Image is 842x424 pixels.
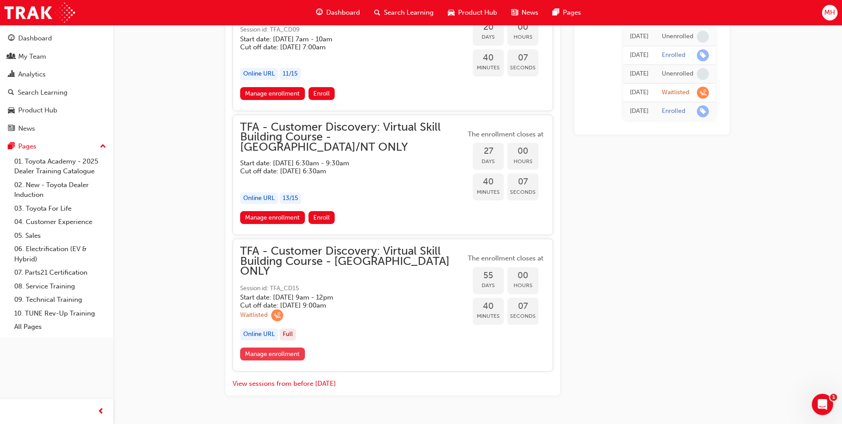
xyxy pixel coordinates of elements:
a: Dashboard [4,30,110,47]
div: Dashboard [18,33,52,44]
div: Wed Aug 20 2025 14:17:54 GMT+0800 (Australian Western Standard Time) [630,69,648,79]
a: 06. Electrification (EV & Hybrid) [11,242,110,266]
div: Wed Sep 03 2025 08:58:41 GMT+0800 (Australian Western Standard Time) [630,50,648,60]
span: Days [473,156,504,167]
h5: Start date: [DATE] 9am - 12pm [240,293,451,301]
span: Dashboard [326,8,360,18]
div: Product Hub [18,105,57,116]
a: News [4,120,110,137]
a: 01. Toyota Academy - 2025 Dealer Training Catalogue [11,155,110,178]
span: news-icon [8,125,15,133]
div: Sat Sep 13 2025 08:50:34 GMT+0800 (Australian Western Standard Time) [630,32,648,42]
span: 00 [507,271,538,281]
span: learningRecordVerb_WAITLIST-icon [271,309,283,321]
span: 1 [830,394,837,401]
span: Search Learning [384,8,434,18]
h5: Cut off date: [DATE] 6:30am [240,167,451,175]
span: learningRecordVerb_ENROLL-icon [697,49,709,61]
button: Enroll [308,87,335,100]
button: TFA - Customer Discovery: Virtual Skill Building Course - [GEOGRAPHIC_DATA]/NT ONLYStart date: [D... [240,122,546,228]
span: 40 [473,53,504,63]
a: Manage enrollment [240,348,305,360]
span: TFA - Customer Discovery: Virtual Skill Building Course - [GEOGRAPHIC_DATA]/NT ONLY [240,122,466,152]
span: Minutes [473,311,504,321]
div: My Team [18,52,46,62]
span: learningRecordVerb_ENROLL-icon [697,105,709,117]
span: Pages [563,8,581,18]
div: Pages [18,141,36,152]
button: DashboardMy TeamAnalyticsSearch LearningProduct HubNews [4,28,110,138]
span: 20 [473,22,504,32]
span: The enrollment closes at [466,129,546,140]
div: Search Learning [18,88,67,98]
a: 04. Customer Experience [11,215,110,229]
div: Waitlisted [240,311,268,320]
div: 11 / 15 [280,68,301,80]
a: Manage enrollment [240,211,305,224]
span: up-icon [100,141,106,152]
span: chart-icon [8,71,15,79]
a: car-iconProduct Hub [441,4,504,22]
span: MH [824,8,835,18]
div: Wed Aug 20 2025 13:48:02 GMT+0800 (Australian Western Standard Time) [630,88,648,98]
div: Full [280,328,296,340]
h5: Cut off date: [DATE] 7:00am [240,43,451,51]
span: pages-icon [8,143,15,151]
a: 07. Parts21 Certification [11,266,110,280]
span: people-icon [8,53,15,61]
a: Analytics [4,66,110,83]
span: Session id: TFA_CD15 [240,284,466,294]
h5: Cut off date: [DATE] 9:00am [240,301,451,309]
a: Product Hub [4,102,110,119]
span: car-icon [8,107,15,115]
div: Unenrolled [662,32,693,41]
span: car-icon [448,7,455,18]
span: 00 [507,22,538,32]
button: TFA - Customer Discovery: Virtual Skill Building Course - [GEOGRAPHIC_DATA] ONLYSession id: TFA_C... [240,246,546,364]
a: Manage enrollment [240,87,305,100]
span: Minutes [473,187,504,197]
div: Sat May 03 2025 09:46:40 GMT+0800 (Australian Western Standard Time) [630,106,648,116]
span: 40 [473,177,504,187]
a: guage-iconDashboard [309,4,367,22]
div: Online URL [240,192,278,204]
span: Minutes [473,63,504,73]
span: pages-icon [553,7,559,18]
span: Days [473,32,504,42]
button: Pages [4,138,110,155]
a: search-iconSearch Learning [367,4,441,22]
span: learningRecordVerb_WAITLIST-icon [697,87,709,99]
span: The enrollment closes at [466,253,546,264]
span: Hours [507,32,538,42]
span: 55 [473,271,504,281]
button: Enroll [308,211,335,224]
span: Seconds [507,63,538,73]
div: Unenrolled [662,70,693,78]
a: 08. Service Training [11,280,110,293]
span: 27 [473,146,504,156]
span: Hours [507,156,538,167]
h5: Start date: [DATE] 7am - 10am [240,35,451,43]
button: MH [822,5,838,20]
span: News [522,8,538,18]
button: View sessions from before [DATE] [233,379,336,389]
span: learningRecordVerb_NONE-icon [697,68,709,80]
div: Analytics [18,69,46,80]
div: Enrolled [662,107,685,116]
img: Trak [4,3,75,23]
span: search-icon [374,7,380,18]
div: Online URL [240,68,278,80]
span: Seconds [507,311,538,321]
span: learningRecordVerb_NONE-icon [697,31,709,43]
span: guage-icon [8,35,15,43]
span: 07 [507,301,538,312]
span: 00 [507,146,538,156]
a: 02. New - Toyota Dealer Induction [11,178,110,202]
a: My Team [4,48,110,65]
span: Enroll [313,90,330,97]
h5: Start date: [DATE] 6:30am - 9:30am [240,159,451,167]
div: Enrolled [662,51,685,60]
iframe: Intercom live chat [812,394,833,415]
div: News [18,124,35,134]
